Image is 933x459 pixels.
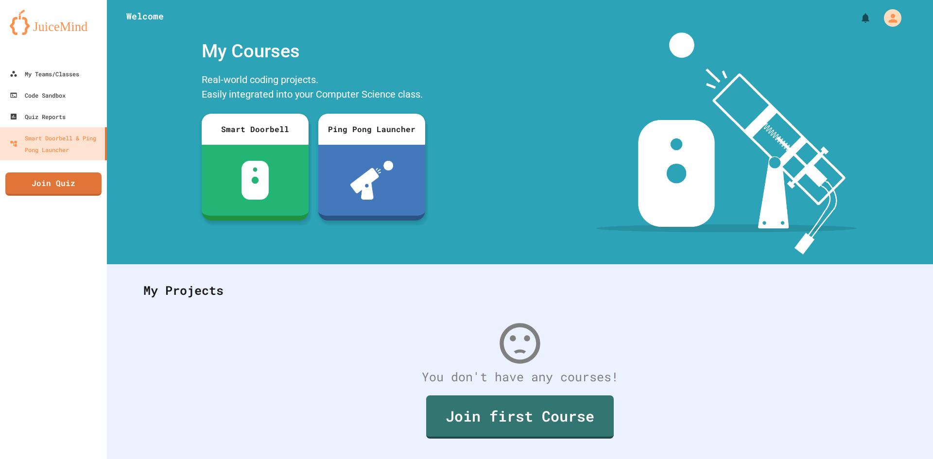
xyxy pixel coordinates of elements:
img: ppl-with-ball.png [350,161,394,200]
div: Quiz Reports [10,111,66,122]
img: logo-orange.svg [10,10,97,35]
a: Join first Course [426,395,614,439]
div: You don't have any courses! [134,368,906,386]
div: My Teams/Classes [10,68,79,80]
div: Real-world coding projects. Easily integrated into your Computer Science class. [197,70,430,106]
div: My Account [874,7,904,29]
div: Smart Doorbell [202,114,309,145]
div: My Notifications [842,10,874,26]
div: Ping Pong Launcher [318,114,425,145]
img: banner-image-my-projects.png [596,33,857,255]
iframe: chat widget [852,378,923,419]
div: My Courses [197,33,430,70]
img: sdb-white.svg [242,161,269,200]
a: Join Quiz [5,172,102,196]
div: My Projects [134,272,906,309]
div: Smart Doorbell & Ping Pong Launcher [10,132,101,155]
iframe: chat widget [892,420,923,449]
div: Code Sandbox [10,89,66,101]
